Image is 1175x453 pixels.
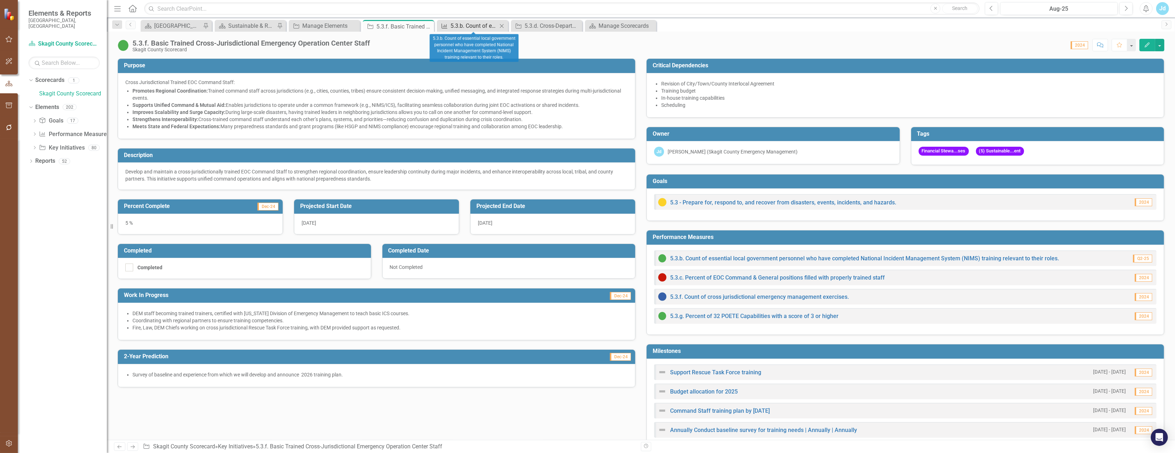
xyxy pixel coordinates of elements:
img: Not Defined [658,406,667,415]
span: [DATE] [478,220,492,226]
img: Not Defined [658,368,667,376]
span: 2024 [1135,293,1152,301]
li: Scheduling [661,101,1156,109]
div: 52 [59,158,70,164]
h3: Projected End Date [476,203,632,209]
div: Aug-25 [1003,5,1115,13]
strong: Improves Scalability and Surge Capacity: [132,109,225,115]
h3: Completed Date [388,248,632,254]
li: Training budget [661,87,1156,94]
a: Scorecards [35,76,64,84]
li: DEM staff becoming trained trainers, certified with [US_STATE] Division of Emergency Management t... [132,310,628,317]
li: In-house training capabilities [661,94,1156,101]
img: On Target [658,254,667,262]
strong: Supports Unified Command & Mutual Aid: [132,102,226,108]
small: [GEOGRAPHIC_DATA], [GEOGRAPHIC_DATA] [28,17,100,29]
h3: Tags [917,131,1161,137]
div: Open Intercom Messenger [1151,429,1168,446]
p: Develop and maintain a cross-jurisdictionally trained EOC Command Staff to strengthen regional co... [125,168,628,182]
input: Search Below... [28,57,100,69]
a: Reports [35,157,55,165]
img: Below Plan [658,273,667,282]
h3: Description [124,152,632,158]
span: 2024 [1135,407,1152,415]
div: Manage Scorecards [599,21,654,30]
a: 5.3 - Prepare for, respond to, and recover from disasters, events, incidents, and hazards. [670,199,896,206]
small: [DATE] - [DATE] [1093,369,1126,375]
button: Aug-25 [1000,2,1118,15]
div: [PERSON_NAME] (Skagit County Emergency Management) [668,148,798,155]
strong: Strengthens Interoperability: [132,116,198,122]
a: Annually Conduct baseline survey for training needs | Annually | Annually [670,427,857,433]
div: 5.3.f. Basic Trained Cross-Jurisdictional Emergency Operation Center Staff [132,39,370,47]
p: Cross Jurisdictional Trained EOC Command Staff: [125,79,628,86]
input: Search ClearPoint... [144,2,980,15]
span: 2024 [1071,41,1088,49]
h3: Projected Start Date [300,203,455,209]
span: 2024 [1135,426,1152,434]
h3: Milestones [653,348,1160,354]
span: Dec-24 [257,203,278,210]
strong: Promotes Regional Coordination: [132,88,208,94]
li: Survey of baseline and experience from which we will develop and announce 2026 training plan. [132,371,628,378]
span: (5) Sustainable...ent [976,147,1024,156]
a: 5.3.d. Cross-Department Trained Emergency Operations Center (General Staff) [513,21,580,30]
span: Search [952,5,968,11]
li: Coordinating with regional partners to ensure training competencies. [132,317,628,324]
p: Trained command staff across jurisdictions (e.g., cities, counties, tribes) ensure consistent dec... [132,87,628,101]
button: Jd [1156,2,1169,15]
span: Financial Stewa...ses [919,147,969,156]
span: 2024 [1135,312,1152,320]
div: Manage Elements [302,21,358,30]
small: [DATE] - [DATE] [1093,407,1126,414]
small: [DATE] - [DATE] [1093,388,1126,395]
div: 80 [88,145,100,151]
img: ClearPoint Strategy [4,8,16,21]
div: Jd [654,147,664,157]
a: Key Initiatives [218,443,253,450]
li: Revision of City/Town/County Interlocal Agreement [661,80,1156,87]
img: On Target [117,40,129,51]
a: Budget allocation for 2025 [670,388,738,395]
a: 5.3.b. Count of essential local government personnel who have completed National Incident Managem... [439,21,497,30]
h3: Goals [653,178,1160,184]
img: No Information [658,292,667,301]
button: Search [942,4,978,14]
a: 5.3.b. Count of essential local government personnel who have completed National Incident Managem... [670,255,1059,262]
a: 5.3.g. Percent of 32 POETE Capabilities with a score of 3 or higher [670,313,839,319]
a: Sustainable & Resilient County Government (KFA 5) Initiative Dashboard [216,21,275,30]
strong: Meets State and Federal Expectations: [132,124,220,129]
div: Not Completed [382,258,636,278]
li: Fire, Law, DEM Chiefs working on cross jurisdictional Rescue Task Force training, with DEM provid... [132,324,628,331]
div: 202 [63,104,77,110]
div: 5.3.b. Count of essential local government personnel who have completed National Incident Managem... [430,34,519,62]
a: 5.3.f. Count of cross jurisdictional emergency management exercises. [670,293,849,300]
span: Elements & Reports [28,9,100,17]
div: [GEOGRAPHIC_DATA] Page [154,21,201,30]
h3: Purpose [124,62,632,69]
h3: Owner [653,131,896,137]
h3: Work In Progress [124,292,465,298]
div: 1 [68,77,79,83]
h3: Percent Complete [124,203,229,209]
div: 5.3.f. Basic Trained Cross-Jurisdictional Emergency Operation Center Staff [256,443,442,450]
span: [DATE] [302,220,316,226]
p: Many preparedness standards and grant programs (like HSGP and NIMS compliance) encourage regional... [132,123,628,130]
img: Not Defined [658,426,667,434]
h3: Critical Dependencies [653,62,1160,69]
div: 5.3.f. Basic Trained Cross-Jurisdictional Emergency Operation Center Staff [376,22,432,31]
div: Sustainable & Resilient County Government (KFA 5) Initiative Dashboard [228,21,275,30]
p: Cross-trained command staff understand each other’s plans, systems, and priorities—reducing confu... [132,116,628,123]
a: Skagit County Scorecard [28,40,100,48]
a: Skagit County Scorecard [39,90,107,98]
a: Elements [35,103,59,111]
div: Skagit County Scorecard [132,47,370,52]
img: Not Defined [658,387,667,396]
a: Performance Measures [39,130,109,139]
div: 5.3.b. Count of essential local government personnel who have completed National Incident Managem... [450,21,497,30]
a: Manage Scorecards [587,21,654,30]
a: Manage Elements [291,21,358,30]
span: Dec-24 [610,292,631,300]
a: Key Initiatives [39,144,84,152]
span: 2024 [1135,198,1152,206]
